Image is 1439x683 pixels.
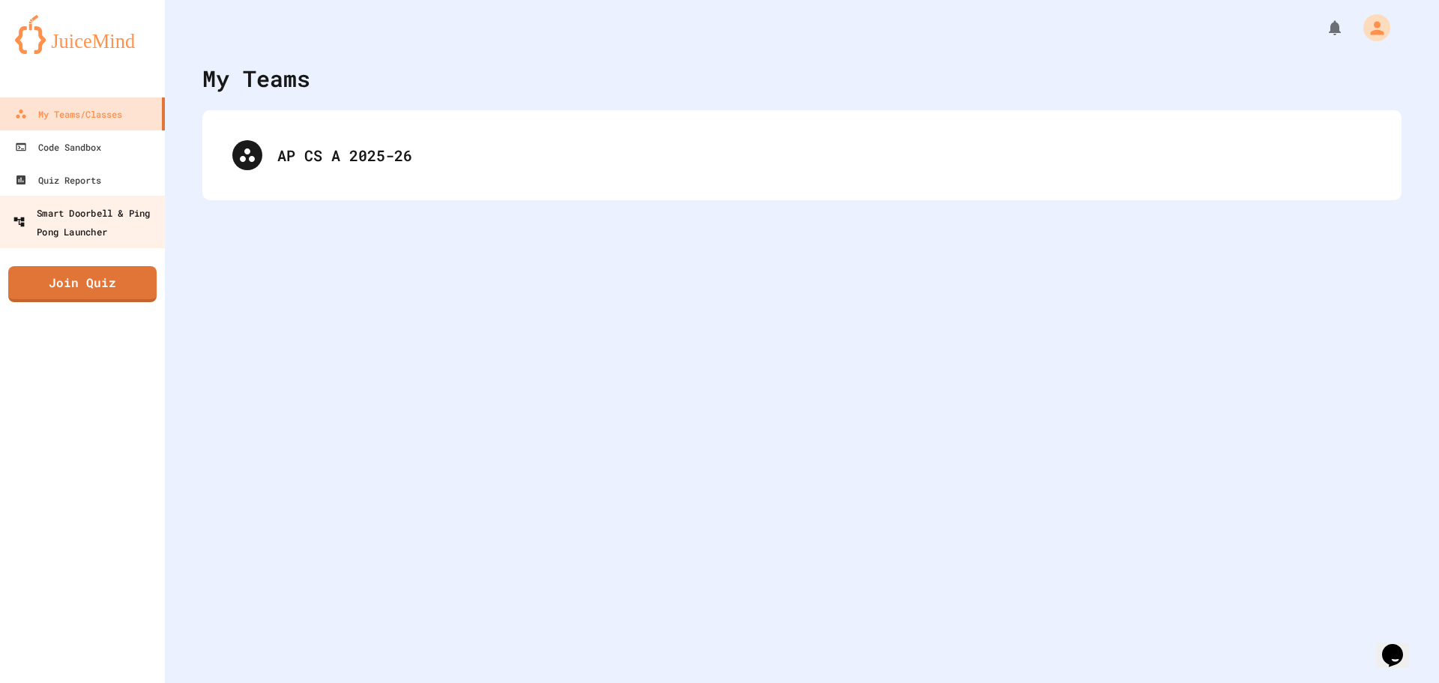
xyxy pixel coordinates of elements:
div: My Notifications [1298,15,1348,40]
div: Code Sandbox [15,138,101,156]
div: Quiz Reports [15,171,101,189]
iframe: chat widget [1376,623,1424,668]
img: logo-orange.svg [15,15,150,54]
a: Join Quiz [8,266,157,302]
div: AP CS A 2025-26 [277,144,1372,166]
div: Smart Doorbell & Ping Pong Launcher [13,203,161,240]
div: My Teams [202,61,310,95]
div: My Teams/Classes [15,105,122,123]
div: AP CS A 2025-26 [217,125,1387,185]
div: My Account [1348,10,1394,45]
